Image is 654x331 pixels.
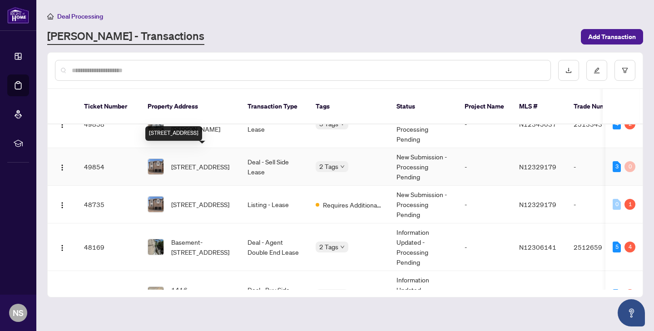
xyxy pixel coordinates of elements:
[622,67,628,74] span: filter
[519,200,556,208] span: N12329179
[389,89,457,124] th: Status
[566,223,630,271] td: 2512659
[240,271,308,319] td: Deal - Buy Side Lease
[319,289,338,300] span: 2 Tags
[323,200,382,210] span: Requires Additional Docs
[145,126,202,141] div: [STREET_ADDRESS]
[565,67,572,74] span: download
[77,89,140,124] th: Ticket Number
[77,186,140,223] td: 48735
[319,161,338,172] span: 2 Tags
[566,186,630,223] td: -
[77,223,140,271] td: 48169
[340,245,345,249] span: down
[457,271,512,319] td: -
[240,186,308,223] td: Listing - Lease
[613,242,621,252] div: 5
[566,89,630,124] th: Trade Number
[240,100,308,148] td: Deal - Buy Side Lease
[566,100,630,148] td: 2513343
[77,100,140,148] td: 49858
[613,199,621,210] div: 0
[618,299,645,326] button: Open asap
[457,89,512,124] th: Project Name
[7,7,29,24] img: logo
[588,30,636,44] span: Add Transaction
[389,223,457,271] td: Information Updated - Processing Pending
[59,164,66,171] img: Logo
[581,29,643,44] button: Add Transaction
[47,29,204,45] a: [PERSON_NAME] - Transactions
[57,12,103,20] span: Deal Processing
[59,202,66,209] img: Logo
[512,89,566,124] th: MLS #
[47,13,54,20] span: home
[13,306,24,319] span: NS
[148,287,163,302] img: thumbnail-img
[389,186,457,223] td: New Submission - Processing Pending
[389,271,457,319] td: Information Updated - Processing Pending
[340,164,345,169] span: down
[55,287,69,302] button: Logo
[586,60,607,81] button: edit
[613,289,621,300] div: 2
[613,161,621,172] div: 3
[519,163,556,171] span: N12329179
[240,89,308,124] th: Transaction Type
[389,148,457,186] td: New Submission - Processing Pending
[148,239,163,255] img: thumbnail-img
[319,242,338,252] span: 2 Tags
[566,271,630,319] td: 2512302
[171,237,233,257] span: Basement-[STREET_ADDRESS]
[624,161,635,172] div: 0
[624,289,635,300] div: 1
[308,89,389,124] th: Tags
[148,159,163,174] img: thumbnail-img
[389,100,457,148] td: Information Updated - Processing Pending
[614,60,635,81] button: filter
[624,199,635,210] div: 1
[171,285,233,305] span: 1416-[STREET_ADDRESS]
[55,240,69,254] button: Logo
[148,197,163,212] img: thumbnail-img
[77,271,140,319] td: 47679
[624,242,635,252] div: 4
[171,162,229,172] span: [STREET_ADDRESS]
[566,148,630,186] td: -
[457,100,512,148] td: -
[55,197,69,212] button: Logo
[457,223,512,271] td: -
[240,223,308,271] td: Deal - Agent Double End Lease
[519,243,556,251] span: N12306141
[240,148,308,186] td: Deal - Sell Side Lease
[457,186,512,223] td: -
[594,67,600,74] span: edit
[59,244,66,252] img: Logo
[140,89,240,124] th: Property Address
[55,159,69,174] button: Logo
[558,60,579,81] button: download
[171,199,229,209] span: [STREET_ADDRESS]
[457,148,512,186] td: -
[59,121,66,128] img: Logo
[77,148,140,186] td: 49854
